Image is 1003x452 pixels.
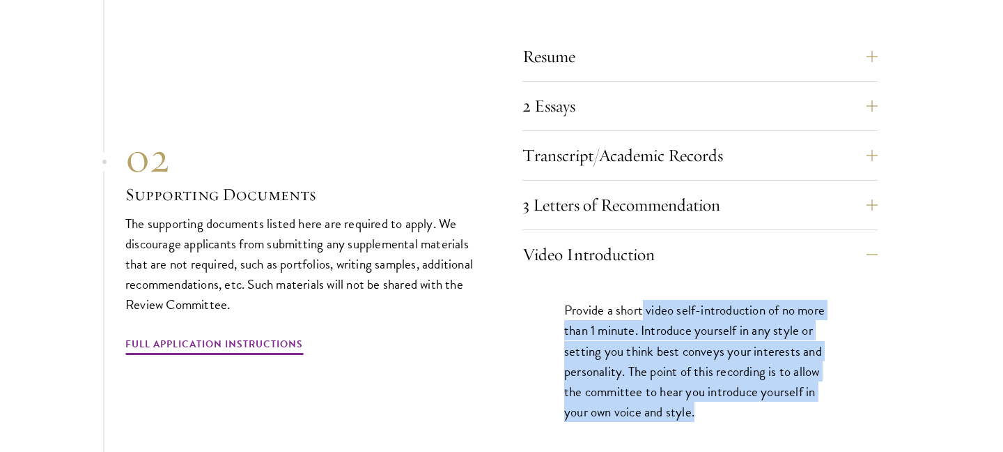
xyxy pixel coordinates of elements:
div: 02 [125,133,481,183]
button: Resume [522,40,878,73]
p: Provide a short video self-introduction of no more than 1 minute. Introduce yourself in any style... [564,300,836,421]
button: 2 Essays [522,89,878,123]
a: Full Application Instructions [125,336,303,357]
h3: Supporting Documents [125,183,481,206]
button: 3 Letters of Recommendation [522,188,878,222]
p: The supporting documents listed here are required to apply. We discourage applicants from submitt... [125,213,481,315]
button: Transcript/Academic Records [522,139,878,172]
button: Video Introduction [522,238,878,271]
